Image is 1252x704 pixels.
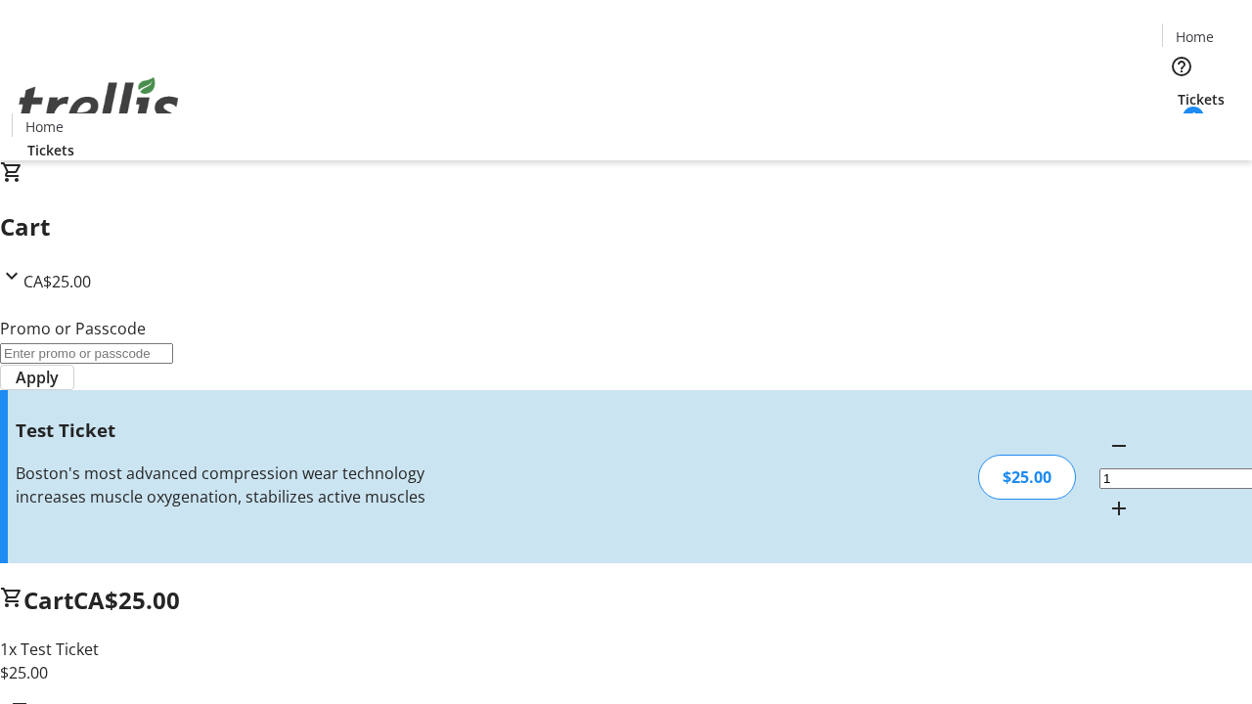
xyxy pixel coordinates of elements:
button: Help [1162,47,1201,86]
img: Orient E2E Organization iJa9XckSpf's Logo [12,56,186,154]
span: Home [25,116,64,137]
span: Home [1176,26,1214,47]
div: $25.00 [978,455,1076,500]
span: Tickets [1178,89,1225,110]
div: Boston's most advanced compression wear technology increases muscle oxygenation, stabilizes activ... [16,462,443,508]
span: Tickets [27,140,74,160]
span: CA$25.00 [23,271,91,292]
a: Tickets [1162,89,1240,110]
button: Increment by one [1099,489,1139,528]
button: Cart [1162,110,1201,149]
h3: Test Ticket [16,417,443,444]
span: Apply [16,366,59,389]
a: Tickets [12,140,90,160]
a: Home [1163,26,1226,47]
a: Home [13,116,75,137]
span: CA$25.00 [73,584,180,616]
button: Decrement by one [1099,426,1139,465]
